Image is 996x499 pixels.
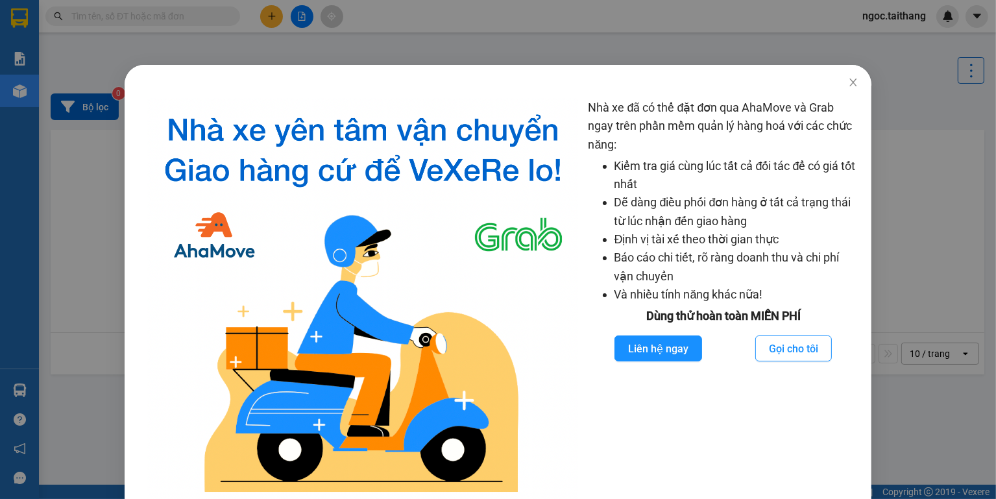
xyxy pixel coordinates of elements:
[614,230,858,249] li: Định vị tài xế theo thời gian thực
[614,286,858,304] li: Và nhiều tính năng khác nữa!
[614,193,858,230] li: Dễ dàng điều phối đơn hàng ở tất cả trạng thái từ lúc nhận đến giao hàng
[614,157,858,194] li: Kiểm tra giá cùng lúc tất cả đối tác để có giá tốt nhất
[755,335,832,361] button: Gọi cho tôi
[835,65,871,101] button: Close
[628,341,688,357] span: Liên hệ ngay
[614,335,702,361] button: Liên hệ ngay
[588,307,858,325] div: Dùng thử hoàn toàn MIỄN PHÍ
[614,249,858,286] li: Báo cáo chi tiết, rõ ràng doanh thu và chi phí vận chuyển
[769,341,818,357] span: Gọi cho tôi
[848,77,858,88] span: close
